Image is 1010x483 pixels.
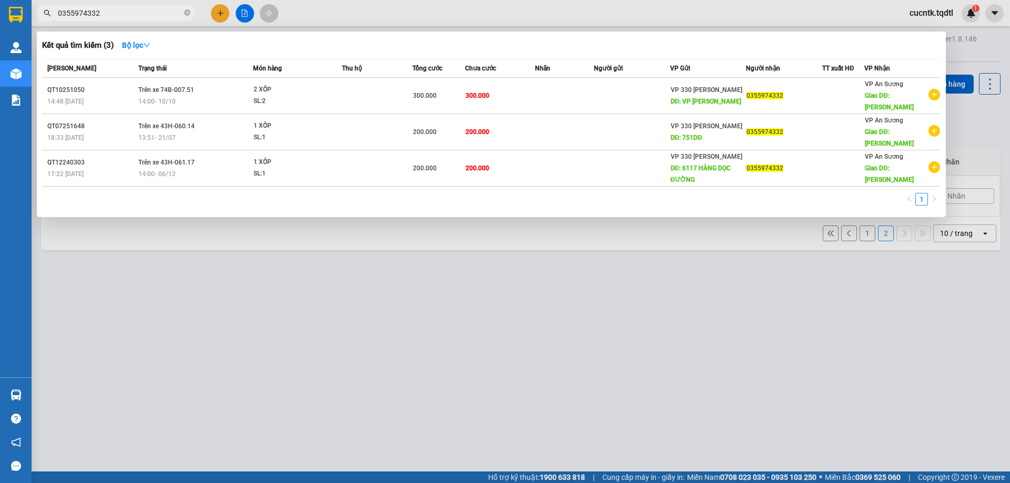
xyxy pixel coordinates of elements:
[254,120,332,132] div: 1 XỐP
[47,121,135,132] div: QT07251648
[47,134,84,141] span: 18:33 [DATE]
[138,134,176,141] span: 13:51 - 21/07
[466,92,489,99] span: 300.000
[11,68,22,79] img: warehouse-icon
[122,41,150,49] strong: Bộ lọc
[928,193,941,205] li: Next Page
[906,196,912,202] span: left
[746,65,780,72] span: Người nhận
[254,132,332,143] div: SL: 1
[254,168,332,180] div: SL: 1
[671,134,702,141] span: DĐ: 751DĐ
[903,193,915,205] li: Previous Page
[413,165,437,172] span: 200.000
[11,95,22,106] img: solution-icon
[253,65,282,72] span: Món hàng
[138,122,195,130] span: Trên xe 43H-060.14
[865,165,914,183] span: Giao DĐ: [PERSON_NAME]
[865,128,914,147] span: Giao DĐ: [PERSON_NAME]
[466,128,489,136] span: 200.000
[11,389,22,400] img: warehouse-icon
[865,92,914,111] span: Giao DĐ: [PERSON_NAME]
[931,196,937,202] span: right
[413,92,437,99] span: 300.000
[114,37,159,54] button: Bộ lọcdown
[670,65,690,72] span: VP Gửi
[465,65,496,72] span: Chưa cước
[138,86,194,94] span: Trên xe 74B-007.51
[915,193,928,205] li: 1
[928,161,940,173] span: plus-circle
[865,80,903,88] span: VP An Sương
[865,117,903,124] span: VP An Sương
[928,193,941,205] button: right
[254,157,332,168] div: 1 XỐP
[413,128,437,136] span: 200.000
[594,65,623,72] span: Người gửi
[342,65,362,72] span: Thu hộ
[138,98,176,105] span: 14:00 - 10/10
[47,85,135,96] div: QT10251050
[9,7,23,23] img: logo-vxr
[184,9,190,16] span: close-circle
[42,40,114,51] h3: Kết quả tìm kiếm ( 3 )
[11,42,22,53] img: warehouse-icon
[466,165,489,172] span: 200.000
[928,89,940,100] span: plus-circle
[671,122,742,130] span: VP 330 [PERSON_NAME]
[746,165,783,172] span: 0355974332
[746,128,783,136] span: 0355974332
[822,65,854,72] span: TT xuất HĐ
[11,461,21,471] span: message
[864,65,890,72] span: VP Nhận
[928,125,940,137] span: plus-circle
[865,153,903,160] span: VP An Sương
[254,96,332,107] div: SL: 2
[47,98,84,105] span: 14:48 [DATE]
[58,7,182,19] input: Tìm tên, số ĐT hoặc mã đơn
[47,65,96,72] span: [PERSON_NAME]
[138,159,195,166] span: Trên xe 43H-061.17
[184,8,190,18] span: close-circle
[11,414,21,424] span: question-circle
[47,157,135,168] div: QT12240303
[671,98,742,105] span: DĐ: VP [PERSON_NAME]
[746,92,783,99] span: 0355974332
[138,170,176,178] span: 14:00 - 06/12
[47,170,84,178] span: 17:22 [DATE]
[138,65,167,72] span: Trạng thái
[412,65,442,72] span: Tổng cước
[143,42,150,49] span: down
[916,193,927,205] a: 1
[44,9,51,17] span: search
[671,165,731,183] span: DĐ: 6117 HÀNG DỌC ĐƯỜNG
[671,153,742,160] span: VP 330 [PERSON_NAME]
[11,437,21,447] span: notification
[254,84,332,96] div: 2 XỐP
[903,193,915,205] button: left
[535,65,550,72] span: Nhãn
[671,86,742,94] span: VP 330 [PERSON_NAME]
